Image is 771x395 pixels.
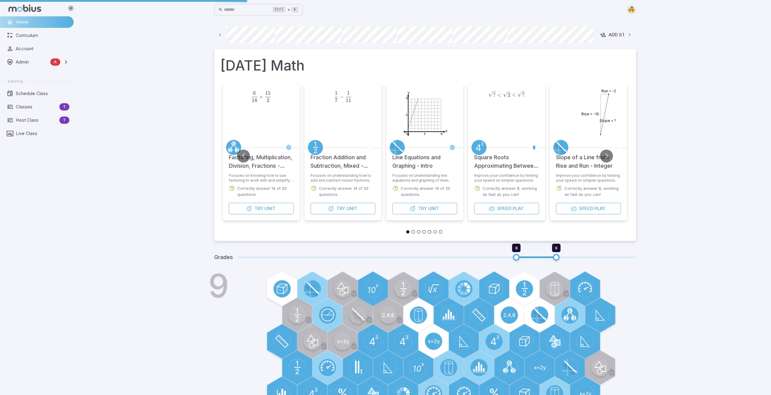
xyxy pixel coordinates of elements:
span: T [59,117,69,123]
p: Correctly answer 14 of 20 questions. [237,185,294,197]
span: 18 [251,97,257,104]
span: < [512,92,516,98]
span: 11 [345,97,351,104]
button: SpeedPlay [474,203,539,214]
a: Slope/Linear Equations [553,140,568,155]
a: Fractions/Decimals [308,140,323,155]
button: Go to slide 5 [428,230,431,234]
span: 6 [253,90,256,96]
span: ? [522,92,525,98]
span: 7 [335,97,337,104]
span: Tutoring [7,78,23,84]
span: − [339,94,344,100]
p: Improve your confidence by testing your speed on simpler questions. [474,173,539,183]
button: Go to slide 2 [411,230,415,234]
span: 9 [555,245,557,250]
span: Try [418,205,427,212]
h5: Grades [214,253,233,262]
span: ​ [351,91,351,98]
span: Try [336,205,345,212]
button: Go to slide 1 [406,230,410,234]
div: Add Student [600,31,640,38]
span: 8 [515,245,517,250]
span: A [50,59,60,65]
span: Classes [16,104,57,110]
text: x [445,129,447,133]
span: Home [16,19,69,25]
kbd: k [291,7,298,13]
text: 0 [406,131,407,135]
button: Go to slide 6 [433,230,437,234]
span: Try [254,205,263,212]
span: ​ [495,91,496,97]
button: SpeedPlay [556,203,621,214]
span: Curriculum [16,32,69,39]
p: Focuses on understanding how to add and subtract mixed fractions. [311,173,375,183]
span: T [59,104,69,110]
p: Improve your confidence by testing your speed on simpler questions. [556,173,621,183]
button: Go to next slide [600,150,613,163]
h5: Fraction Addition and Subtraction, Mixed - Advanced [311,153,375,170]
span: 1 [335,90,337,96]
p: Correctly answer 8, working as fast as you can! [564,185,621,197]
span: 1 [347,90,350,96]
button: Go to previous slide [237,150,250,163]
text: 5 [424,132,425,136]
a: Slope/Linear Equations [390,140,405,155]
text: 5 [406,113,407,117]
span: ​ [510,91,511,96]
p: Focuses on understanding line equations and graphing of lines. [392,173,457,183]
span: ? [493,92,495,98]
span: Live Class [16,130,69,137]
span: Admin [16,59,48,65]
p: Focuses on knowing how to use factoring to work with and simplify fractions. [229,173,294,183]
h1: [DATE] Math [220,55,630,76]
span: ​ [257,91,258,98]
span: Schedule Class [16,90,69,97]
text: 10 [406,97,408,100]
text: Slope = ? [599,118,616,123]
p: Correctly answer 14 of 20 questions. [401,185,457,197]
span: Unit [428,205,439,212]
img: semi-circle.svg [627,5,636,14]
text: 10 [440,132,443,136]
span: Account [16,45,69,52]
a: Factors/Primes [226,140,241,155]
button: Go to slide 4 [422,230,426,234]
span: Unit [264,205,275,212]
div: + [272,6,298,13]
button: Go to slide 3 [417,230,420,234]
span: Speed [497,205,511,212]
kbd: Ctrl [272,7,286,13]
text: y [407,90,409,95]
h5: Slope of a Line from Rise and Run - Integer [556,153,621,170]
span: Unit [346,205,357,212]
h5: Line Equations and Graphing - Intro [392,153,457,170]
button: TryUnit [311,203,375,214]
span: Play [512,205,523,212]
text: Run = -2 [601,89,616,93]
p: Correctly answer 8, working as fast as you can! [483,185,539,197]
button: Go to slide 7 [439,230,442,234]
span: Host Class [16,117,57,123]
h1: 9 [208,269,229,302]
button: TryUnit [229,203,294,214]
span: < [497,92,501,98]
span: × [259,94,263,100]
span: 2 [507,92,510,98]
h5: Square Roots Approximating Between Perfect Square Roots [474,153,539,170]
span: 15 [265,90,271,96]
p: Correctly answer 14 of 20 questions. [319,185,375,197]
h5: Factoring, Multiplication, Division, Fractions - Advanced [229,153,294,170]
text: Rise = -10 [581,112,599,116]
span: Speed [579,205,593,212]
span: 2 [266,97,269,104]
span: Play [594,205,605,212]
button: TryUnit [392,203,457,214]
a: Exponents [471,140,487,155]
